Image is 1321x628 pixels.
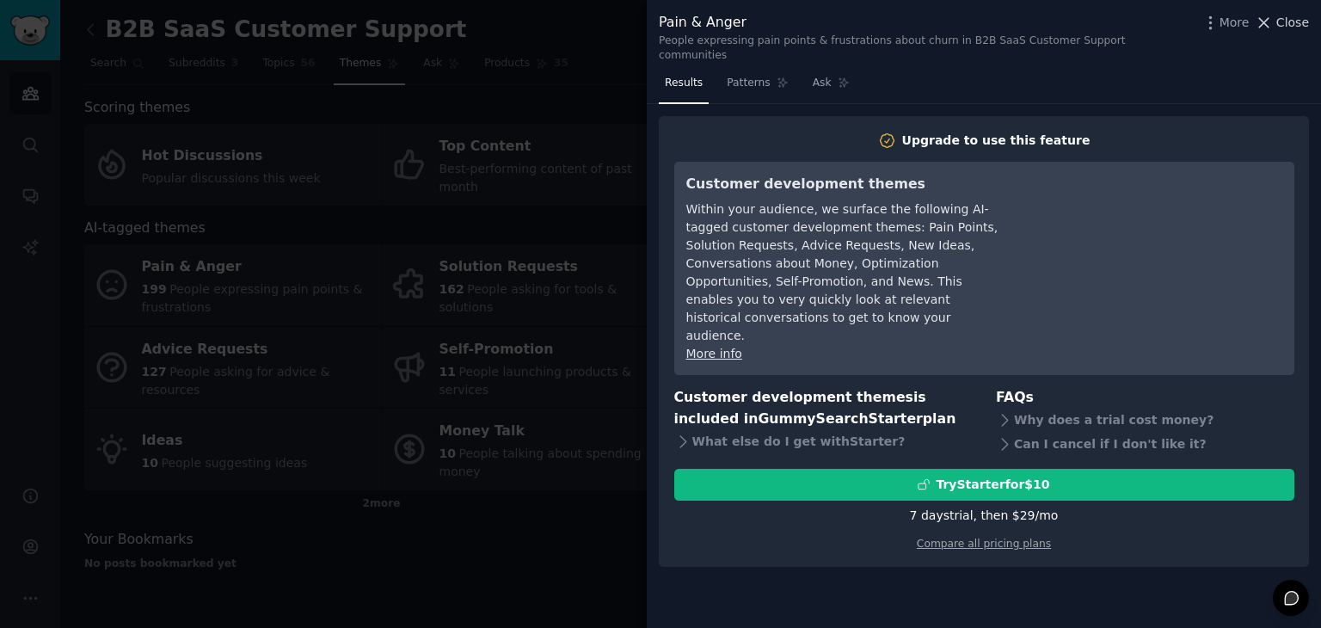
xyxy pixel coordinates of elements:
div: What else do I get with Starter ? [674,429,973,453]
a: Results [659,70,709,105]
div: Why does a trial cost money? [996,409,1294,433]
span: GummySearch Starter [758,410,922,427]
span: Patterns [727,76,770,91]
div: People expressing pain points & frustrations about churn in B2B SaaS Customer Support communities [659,34,1192,64]
span: More [1220,14,1250,32]
div: 7 days trial, then $ 29 /mo [910,507,1059,525]
div: Pain & Anger [659,12,1192,34]
h3: FAQs [996,387,1294,409]
div: Within your audience, we surface the following AI-tagged customer development themes: Pain Points... [686,200,1000,345]
iframe: YouTube video player [1024,174,1282,303]
span: Close [1276,14,1309,32]
a: Ask [807,70,856,105]
div: Try Starter for $10 [936,476,1049,494]
a: Patterns [721,70,794,105]
button: Close [1255,14,1309,32]
div: Can I cancel if I don't like it? [996,433,1294,457]
span: Ask [813,76,832,91]
button: More [1201,14,1250,32]
button: TryStarterfor$10 [674,469,1294,501]
h3: Customer development themes is included in plan [674,387,973,429]
span: Results [665,76,703,91]
a: Compare all pricing plans [917,538,1051,550]
h3: Customer development themes [686,174,1000,195]
a: More info [686,347,742,360]
div: Upgrade to use this feature [902,132,1091,150]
